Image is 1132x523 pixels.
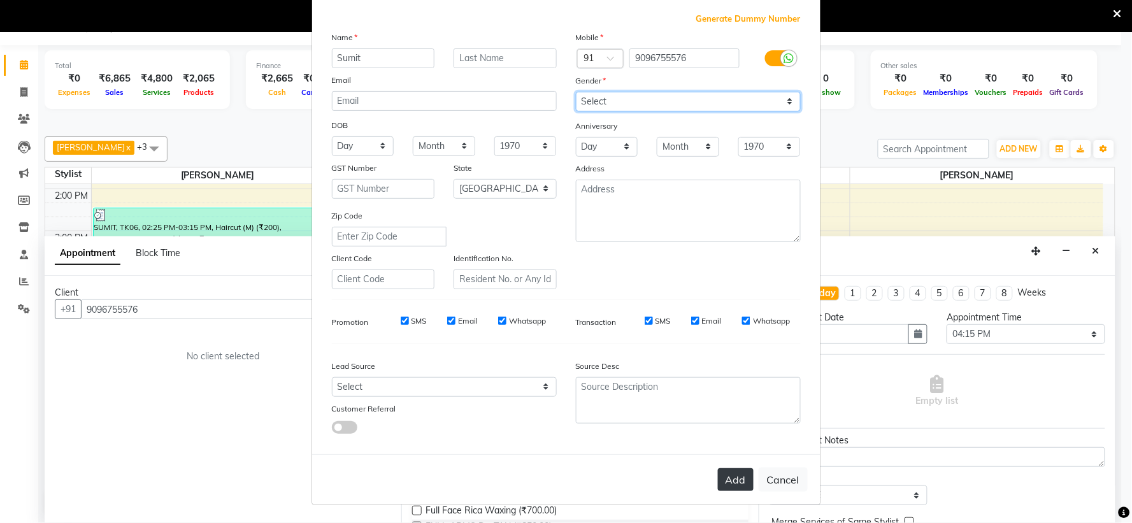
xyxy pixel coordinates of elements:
label: Whatsapp [753,315,790,327]
label: Promotion [332,317,369,328]
label: Gender [576,75,606,87]
input: First Name [332,48,435,68]
label: Client Code [332,253,373,264]
label: Email [458,315,478,327]
label: State [454,162,472,174]
label: Identification No. [454,253,513,264]
label: Address [576,163,605,175]
label: SMS [412,315,427,327]
label: Whatsapp [509,315,546,327]
button: Add [718,468,754,491]
label: DOB [332,120,348,131]
input: Client Code [332,269,435,289]
label: Name [332,32,358,43]
span: Generate Dummy Number [696,13,801,25]
label: Customer Referral [332,403,396,415]
label: Source Desc [576,361,620,372]
input: Enter Zip Code [332,227,447,247]
label: Email [332,75,352,86]
input: GST Number [332,179,435,199]
label: Email [702,315,722,327]
label: GST Number [332,162,377,174]
label: Mobile [576,32,604,43]
label: Anniversary [576,120,618,132]
label: Transaction [576,317,617,328]
input: Resident No. or Any Id [454,269,557,289]
input: Last Name [454,48,557,68]
label: Lead Source [332,361,376,372]
label: Zip Code [332,210,363,222]
input: Email [332,91,557,111]
input: Mobile [629,48,740,68]
button: Cancel [759,468,808,492]
label: SMS [656,315,671,327]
